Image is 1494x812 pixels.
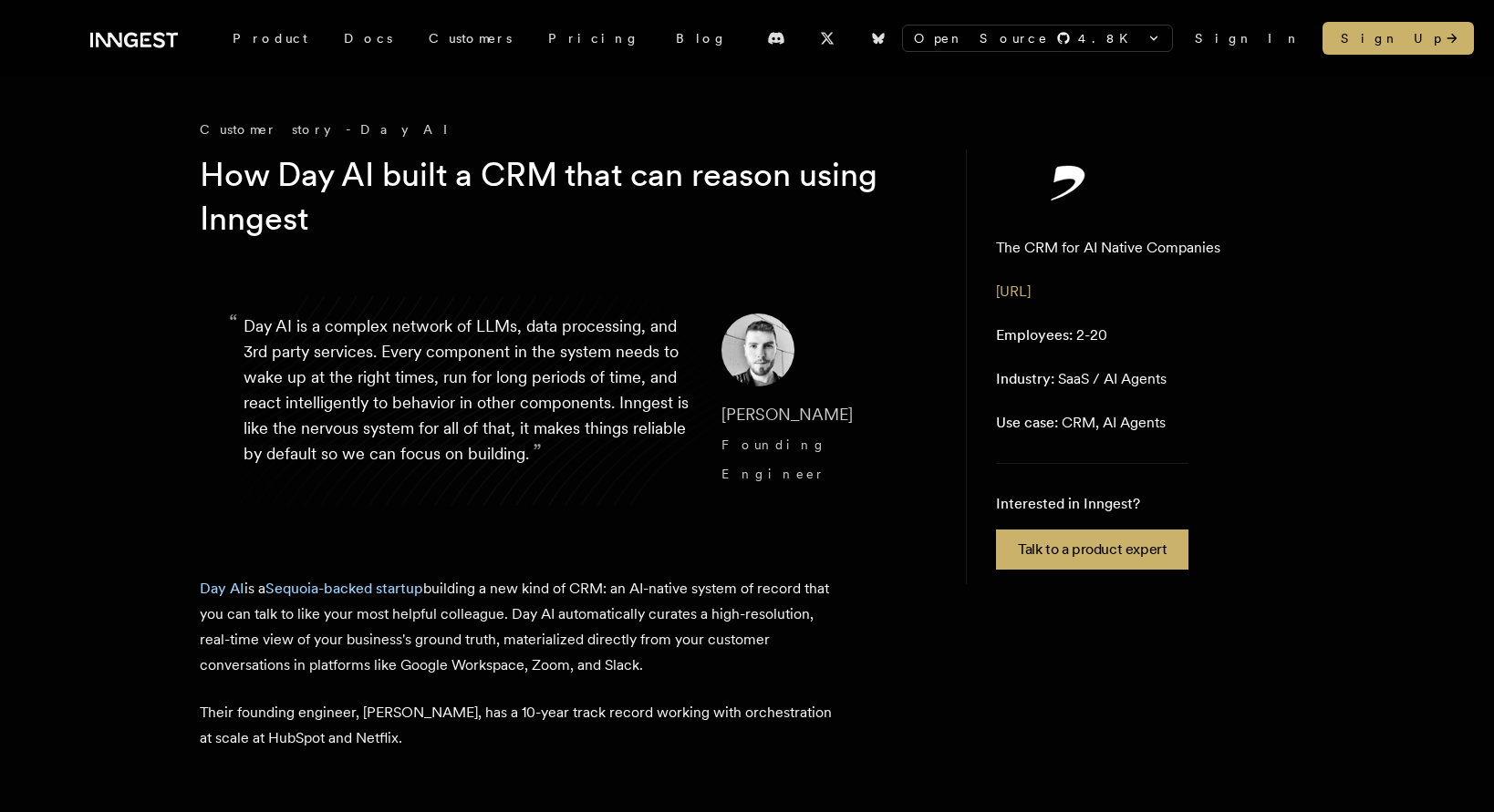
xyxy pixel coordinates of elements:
[1195,29,1301,47] a: Sign In
[996,324,1107,346] p: 2-20
[996,412,1166,434] p: CRM, AI Agents
[996,283,1031,300] a: [URL]
[858,24,898,53] a: Bluesky
[721,437,827,481] span: Founding Engineer
[200,153,900,241] h1: How Day AI built a CRM that can reason using Inngest
[996,164,1142,200] img: Day AI's logo
[326,22,410,55] a: Docs
[244,313,692,488] p: Day AI is a complex network of LLMs, data processing, and 3rd party services. Every component in ...
[721,313,794,386] img: Image of Erik Munson
[530,22,658,55] a: Pricing
[200,120,929,139] div: Customer story - Day AI
[996,370,1054,387] span: Industry:
[410,22,530,55] a: Customers
[996,493,1188,515] p: Interested in Inngest?
[229,317,238,328] span: “
[1323,22,1474,55] a: Sign Up
[265,580,423,597] a: Sequoia-backed startup
[721,405,853,424] span: [PERSON_NAME]
[658,22,745,55] a: Blog
[996,368,1167,390] p: SaaS / AI Agents
[996,237,1220,259] p: The CRM for AI Native Companies
[200,576,838,678] p: is a building a new kind of CRM: an AI-native system of record that you can talk to like your mos...
[200,580,244,597] a: Day AI
[807,24,847,53] a: X
[533,438,542,465] span: ”
[214,22,326,55] div: Product
[996,326,1073,344] span: Employees:
[756,24,796,53] a: Discord
[996,414,1058,431] span: Use case:
[200,700,838,751] p: Their founding engineer, [PERSON_NAME], has a 10-year track record working with orchestration at ...
[1078,29,1139,47] span: 4.8 K
[996,529,1188,570] a: Talk to a product expert
[914,29,1049,47] span: Open Source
